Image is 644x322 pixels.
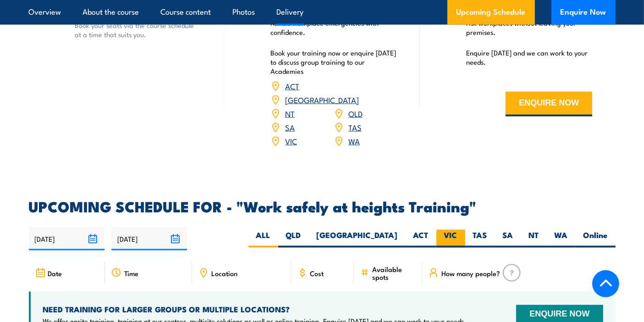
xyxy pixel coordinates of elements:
[506,92,592,117] button: ENQUIRE NOW
[124,269,138,277] span: Time
[211,269,237,277] span: Location
[348,108,363,119] a: QLD
[285,135,297,146] a: VIC
[285,94,359,105] a: [GEOGRAPHIC_DATA]
[406,230,436,248] label: ACT
[495,230,521,248] label: SA
[270,48,397,76] p: Book your training now or enquire [DATE] to discuss group training to our Academies
[285,80,299,91] a: ACT
[521,230,547,248] label: NT
[248,230,278,248] label: ALL
[111,227,187,250] input: To date
[285,108,295,119] a: NT
[278,230,309,248] label: QLD
[75,21,202,39] p: Book your seats via the course schedule at a time that suits you.
[547,230,576,248] label: WA
[285,122,295,133] a: SA
[465,230,495,248] label: TAS
[43,304,467,314] h4: NEED TRAINING FOR LARGER GROUPS OR MULTIPLE LOCATIONS?
[348,122,362,133] a: TAS
[576,230,616,248] label: Online
[441,269,500,277] span: How many people?
[309,230,406,248] label: [GEOGRAPHIC_DATA]
[436,230,465,248] label: VIC
[29,200,616,212] h2: UPCOMING SCHEDULE FOR - "Work safely at heights Training"
[348,135,360,146] a: WA
[310,269,324,277] span: Cost
[372,265,416,281] span: Available spots
[29,227,105,250] input: From date
[48,269,62,277] span: Date
[466,48,593,67] p: Enquire [DATE] and we can work to your needs.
